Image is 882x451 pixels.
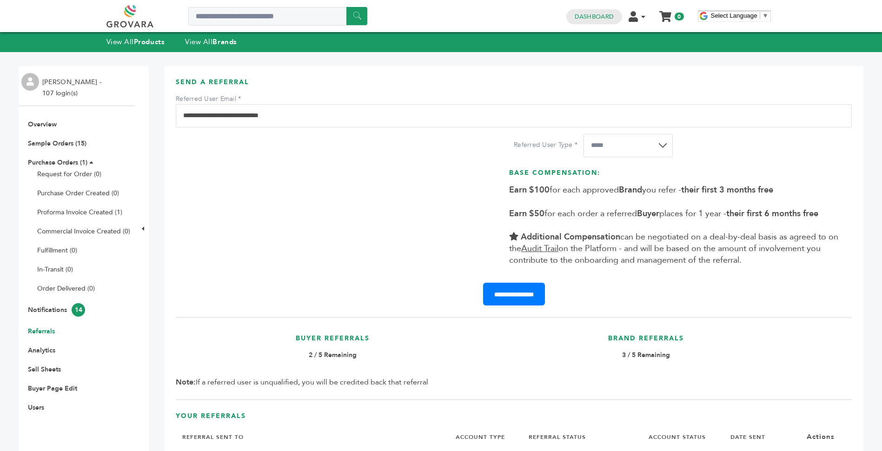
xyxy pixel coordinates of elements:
[37,284,95,293] a: Order Delivered (0)
[21,73,39,91] img: profile.png
[185,37,237,46] a: View AllBrands
[521,231,620,243] b: Additional Compensation
[514,140,579,150] label: Referred User Type
[711,12,757,19] span: Select Language
[176,377,196,387] b: Note:
[456,433,505,441] a: ACCOUNT TYPE
[42,77,104,99] li: [PERSON_NAME] - 107 login(s)
[730,433,765,441] a: DATE SENT
[28,120,57,129] a: Overview
[760,12,760,19] span: ​
[509,208,544,219] b: Earn $50
[529,433,586,441] a: REFERRAL STATUS
[575,13,614,21] a: Dashboard
[37,227,130,236] a: Commercial Invoice Created (0)
[28,305,85,314] a: Notifications14
[72,303,85,317] span: 14
[37,170,101,179] a: Request for Order (0)
[28,158,87,167] a: Purchase Orders (1)
[711,12,769,19] a: Select Language​
[180,334,484,350] h3: Buyer Referrals
[28,346,55,355] a: Analytics
[28,139,86,148] a: Sample Orders (15)
[763,12,769,19] span: ▼
[28,403,44,412] a: Users
[637,208,659,219] b: Buyer
[212,37,237,46] strong: Brands
[494,334,798,350] h3: Brand Referrals
[176,411,852,428] h3: Your Referrals
[37,208,122,217] a: Proforma Invoice Created (1)
[37,189,119,198] a: Purchase Order Created (0)
[176,94,241,104] label: Referred User Email
[622,351,670,359] b: 3 / 5 Remaining
[726,208,818,219] b: their first 6 months free
[28,327,55,336] a: Referrals
[28,365,61,374] a: Sell Sheets
[37,265,73,274] a: In-Transit (0)
[521,243,558,254] u: Audit Trail
[28,384,77,393] a: Buyer Page Edit
[176,377,428,387] span: If a referred user is unqualified, you will be credited back that referral
[660,8,670,18] a: My Cart
[800,427,852,446] th: Actions
[619,184,642,196] b: Brand
[675,13,683,20] span: 0
[681,184,773,196] b: their first 3 months free
[509,184,838,266] span: for each approved you refer - for each order a referred places for 1 year - can be negotiated on ...
[134,37,165,46] strong: Products
[509,184,550,196] b: Earn $100
[188,7,367,26] input: Search a product or brand...
[509,168,847,185] h3: Base Compensation:
[649,433,706,441] a: ACCOUNT STATUS
[176,78,852,94] h3: Send A Referral
[182,433,244,441] a: REFERRAL SENT TO
[106,37,165,46] a: View AllProducts
[37,246,77,255] a: Fulfillment (0)
[309,351,357,359] b: 2 / 5 Remaining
